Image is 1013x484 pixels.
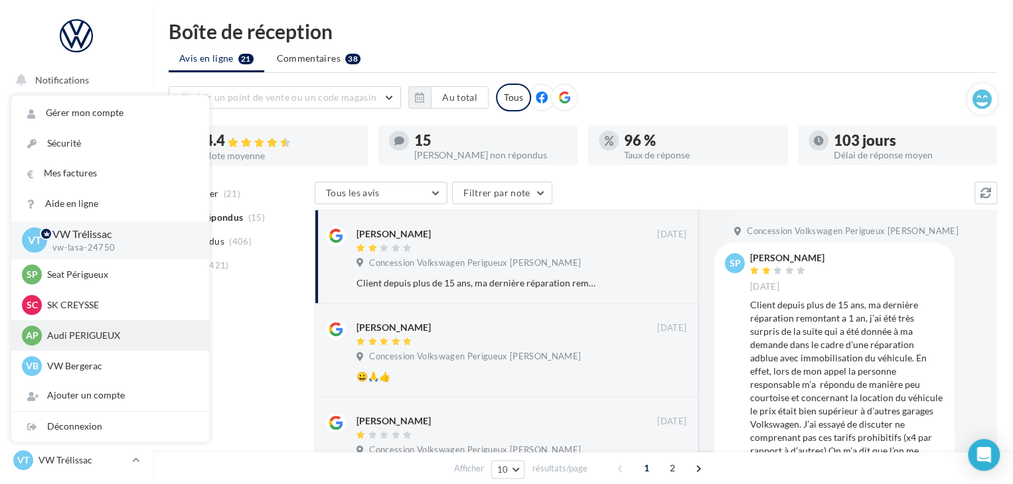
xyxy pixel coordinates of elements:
[657,416,686,428] span: [DATE]
[180,91,376,103] span: Choisir un point de vente ou un code magasin
[369,351,581,363] span: Concession Volkswagen Perigueux [PERSON_NAME]
[27,268,38,281] span: SP
[47,268,193,281] p: Seat Périgueux
[532,462,587,475] span: résultats/page
[496,84,531,111] div: Tous
[747,225,959,237] span: Concession Volkswagen Perigueux [PERSON_NAME]
[624,133,777,148] div: 96 %
[315,182,447,204] button: Tous les avis
[491,460,525,479] button: 10
[17,454,29,467] span: VT
[39,454,127,467] p: VW Trélissac
[8,232,145,260] a: Contacts
[834,133,986,148] div: 103 jours
[8,132,145,160] a: Boîte de réception59
[657,229,686,241] span: [DATE]
[408,86,489,109] button: Au total
[11,158,209,188] a: Mes factures
[431,86,489,109] button: Au total
[35,74,89,86] span: Notifications
[414,151,567,160] div: [PERSON_NAME] non répondus
[8,298,145,326] a: Calendrier
[345,54,360,64] div: 38
[11,448,142,473] a: VT VW Trélissac
[8,331,145,370] a: PLV et print personnalisable
[968,439,1000,471] div: Open Intercom Messenger
[47,359,193,373] p: VW Bergerac
[624,151,777,160] div: Taux de réponse
[26,329,39,342] span: AP
[224,188,240,199] span: (21)
[169,86,401,109] button: Choisir un point de vente ou un code magasin
[11,98,209,128] a: Gérer mon compte
[8,166,145,194] a: Visibilité en ligne
[369,444,581,456] span: Concession Volkswagen Perigueux [PERSON_NAME]
[11,189,209,219] a: Aide en ligne
[169,21,997,41] div: Boîte de réception
[452,182,552,204] button: Filtrer par note
[8,375,145,414] a: Campagnes DataOnDemand
[204,133,357,149] div: 4.4
[414,133,567,148] div: 15
[229,236,252,247] span: (406)
[52,227,188,242] p: VW Trélissac
[8,66,139,94] button: Notifications
[369,257,581,269] span: Concession Volkswagen Perigueux [PERSON_NAME]
[834,151,986,160] div: Délai de réponse moyen
[52,242,188,254] p: vw-lasa-24750
[28,233,42,248] span: VT
[27,298,38,312] span: SC
[750,281,779,293] span: [DATE]
[47,298,193,312] p: SK CREYSSE
[8,99,145,127] a: Opérations
[356,276,600,290] div: Client depuis plus de 15 ans, ma dernière réparation remontant a 1 an, j’ai été très surpris de l...
[730,257,741,270] span: sp
[356,227,431,241] div: [PERSON_NAME]
[326,187,380,198] span: Tous les avis
[657,322,686,334] span: [DATE]
[206,260,229,271] span: (421)
[8,265,145,293] a: Médiathèque
[11,129,209,158] a: Sécurité
[47,329,193,342] p: Audi PERIGUEUX
[8,200,145,227] a: Campagnes
[204,151,357,160] div: Note moyenne
[277,52,341,65] span: Commentaires
[11,381,209,410] div: Ajouter un compte
[662,457,683,479] span: 2
[454,462,484,475] span: Afficher
[750,253,824,263] div: [PERSON_NAME]
[497,464,508,475] span: 10
[356,414,431,428] div: [PERSON_NAME]
[356,321,431,334] div: [PERSON_NAME]
[636,457,657,479] span: 1
[356,370,600,383] div: 😀🙏👍
[11,412,209,442] div: Déconnexion
[26,359,39,373] span: VB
